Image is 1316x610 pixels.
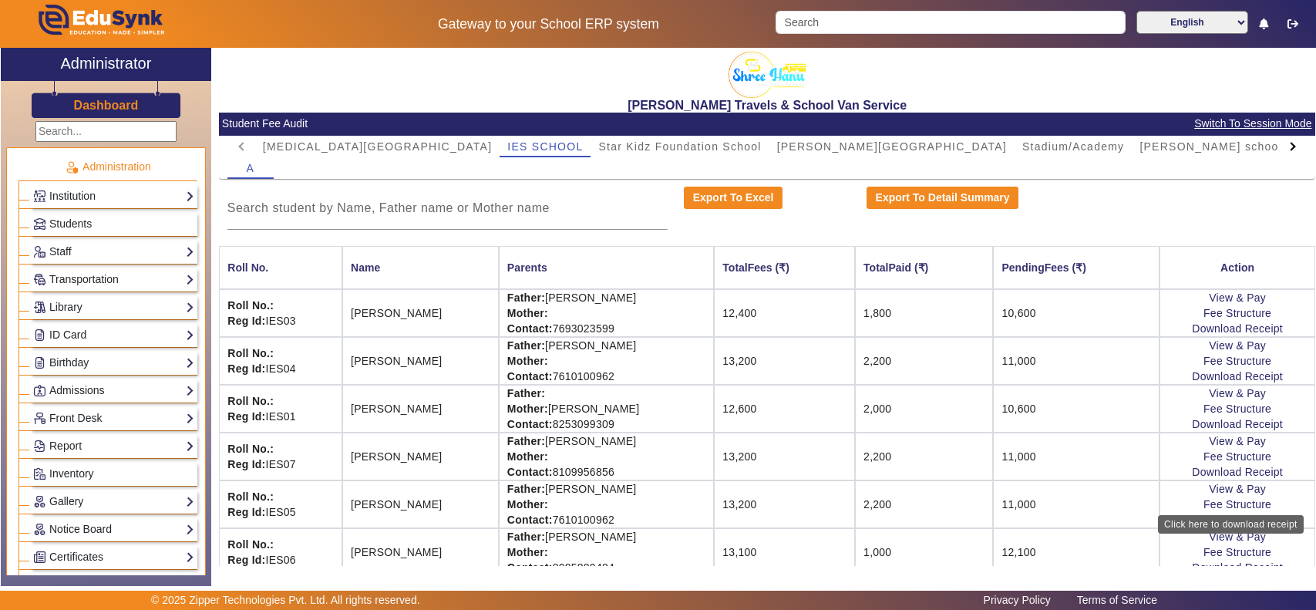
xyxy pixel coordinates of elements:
[507,387,545,399] strong: Father:
[19,159,197,175] p: Administration
[499,480,714,528] td: [PERSON_NAME] 7610100962
[1192,561,1283,574] a: Download Receipt
[507,466,553,478] strong: Contact:
[1203,450,1271,463] a: Fee Structure
[776,11,1125,34] input: Search
[507,370,553,383] strong: Contact:
[722,259,789,276] div: TotalFees (₹)
[219,289,342,337] td: IES03
[714,528,855,576] td: 13,100
[1203,307,1271,319] a: Fee Structure
[855,528,993,576] td: 1,000
[499,246,714,289] th: Parents
[227,259,268,276] div: Roll No.
[1203,355,1271,367] a: Fee Structure
[34,468,45,480] img: Inventory.png
[499,337,714,385] td: [PERSON_NAME] 7610100962
[342,480,499,528] td: [PERSON_NAME]
[507,141,583,152] span: IES SCHOOL
[1139,141,1282,152] span: [PERSON_NAME] school
[351,259,490,276] div: Name
[342,337,499,385] td: [PERSON_NAME]
[1209,339,1266,352] a: View & Pay
[227,410,265,423] strong: Reg Id:
[714,289,855,337] td: 12,400
[227,554,265,566] strong: Reg Id:
[1209,435,1266,447] a: View & Pay
[219,385,342,433] td: IES01
[227,347,274,359] strong: Roll No.:
[867,187,1018,210] button: Export To Detail Summary
[338,16,759,32] h5: Gateway to your School ERP system
[1022,141,1124,152] span: Stadium/Academy
[499,289,714,337] td: [PERSON_NAME] 7693023599
[227,506,265,518] strong: Reg Id:
[227,538,274,551] strong: Roll No.:
[1,48,211,81] a: Administrator
[263,141,493,152] span: [MEDICAL_DATA][GEOGRAPHIC_DATA]
[1203,498,1271,511] a: Fee Structure
[684,187,783,210] button: Export To Excel
[227,395,274,407] strong: Roll No.:
[855,337,993,385] td: 2,200
[342,385,499,433] td: [PERSON_NAME]
[227,315,265,327] strong: Reg Id:
[714,385,855,433] td: 12,600
[507,322,553,335] strong: Contact:
[499,433,714,480] td: [PERSON_NAME] 8109956856
[863,259,928,276] div: TotalPaid (₹)
[1069,590,1165,610] a: Terms of Service
[1209,292,1266,304] a: View & Pay
[1158,515,1304,534] div: Click here to download receipt
[351,259,380,276] div: Name
[507,292,545,304] strong: Father:
[219,98,1315,113] h2: [PERSON_NAME] Travels & School Van Service
[855,385,993,433] td: 2,000
[73,97,140,113] a: Dashboard
[1203,403,1271,415] a: Fee Structure
[227,199,668,217] input: Search student by Name, Father name or Mother name
[993,337,1159,385] td: 11,000
[855,433,993,480] td: 2,200
[219,433,342,480] td: IES07
[993,528,1159,576] td: 12,100
[722,259,846,276] div: TotalFees (₹)
[598,141,761,152] span: Star Kidz Foundation School
[49,467,94,480] span: Inventory
[993,480,1159,528] td: 11,000
[714,337,855,385] td: 13,200
[993,433,1159,480] td: 11,000
[993,289,1159,337] td: 10,600
[74,98,139,113] h3: Dashboard
[1001,259,1085,276] div: PendingFees (₹)
[499,528,714,576] td: [PERSON_NAME] 8085889484
[729,52,806,98] img: 2bec4155-9170-49cd-8f97-544ef27826c4
[151,592,420,608] p: © 2025 Zipper Technologies Pvt. Ltd. All rights reserved.
[227,259,334,276] div: Roll No.
[342,289,499,337] td: [PERSON_NAME]
[342,528,499,576] td: [PERSON_NAME]
[1192,322,1283,335] a: Download Receipt
[227,362,265,375] strong: Reg Id:
[34,218,45,230] img: Students.png
[507,435,545,447] strong: Father:
[507,498,548,511] strong: Mother:
[1159,246,1315,289] th: Action
[499,385,714,433] td: [PERSON_NAME] 8253099309
[507,531,545,543] strong: Father:
[507,546,548,558] strong: Mother:
[714,433,855,480] td: 13,200
[507,450,548,463] strong: Mother:
[65,160,79,174] img: Administration.png
[1209,531,1266,543] a: View & Pay
[1209,387,1266,399] a: View & Pay
[33,215,194,233] a: Students
[219,480,342,528] td: IES05
[863,259,984,276] div: TotalPaid (₹)
[219,337,342,385] td: IES04
[219,113,1315,136] mat-card-header: Student Fee Audit
[507,307,548,319] strong: Mother:
[507,339,545,352] strong: Father:
[855,289,993,337] td: 1,800
[1203,546,1271,558] a: Fee Structure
